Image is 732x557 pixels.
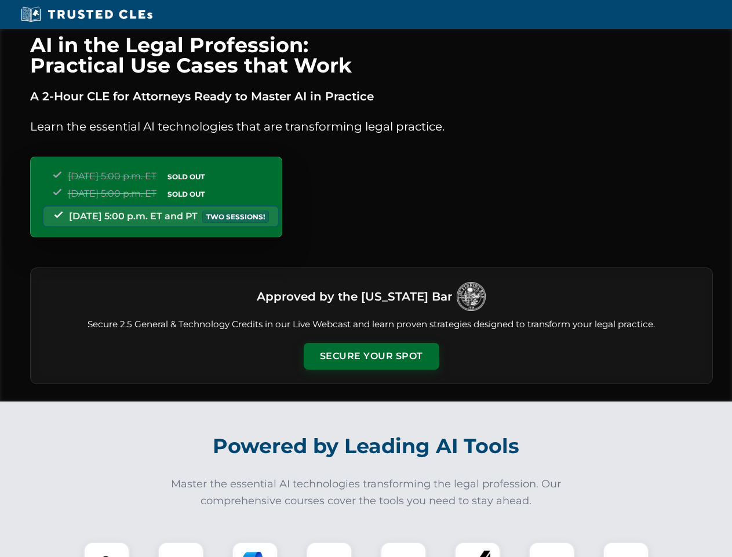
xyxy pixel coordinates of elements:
p: Master the essential AI technologies transforming the legal profession. Our comprehensive courses... [163,476,569,509]
p: A 2-Hour CLE for Attorneys Ready to Master AI in Practice [30,87,713,106]
h1: AI in the Legal Profession: Practical Use Cases that Work [30,35,713,75]
p: Learn the essential AI technologies that are transforming legal practice. [30,117,713,136]
span: [DATE] 5:00 p.m. ET [68,171,156,182]
p: Secure 2.5 General & Technology Credits in our Live Webcast and learn proven strategies designed ... [45,318,698,331]
span: SOLD OUT [163,188,209,200]
span: SOLD OUT [163,171,209,183]
h2: Powered by Leading AI Tools [45,426,687,466]
img: Logo [457,282,486,311]
h3: Approved by the [US_STATE] Bar [257,286,452,307]
span: [DATE] 5:00 p.m. ET [68,188,156,199]
img: Trusted CLEs [17,6,156,23]
button: Secure Your Spot [304,343,439,370]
